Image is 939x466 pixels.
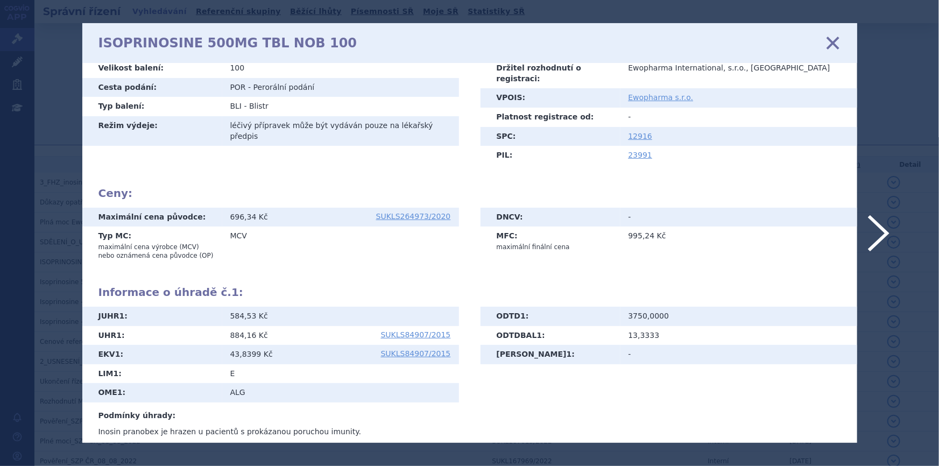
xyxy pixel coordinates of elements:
th: Cesta podání: [82,78,222,97]
h2: Ceny: [98,187,841,200]
a: SUKLS264973/2020 [376,213,451,220]
td: ALG [222,383,459,403]
td: 584,53 Kč [222,307,459,326]
td: léčivý přípravek může být vydáván pouze na lékařský předpis [222,116,459,146]
a: Ewopharma s.r.o. [629,93,694,102]
td: - [620,208,857,227]
th: JUHR : [82,307,222,326]
span: 696,34 Kč [230,213,268,221]
span: 1 [231,286,239,299]
span: BLI [230,102,242,110]
th: DNCV: [481,208,620,227]
span: 1 [116,331,122,340]
span: - [248,83,251,91]
td: E [222,364,459,384]
span: 1 [119,312,125,320]
th: [PERSON_NAME] : [481,345,620,364]
h3: Podmínky úhrady: [98,411,841,421]
span: 43,8399 Kč [230,350,273,358]
th: Maximální cena původce: [82,208,222,227]
td: - [620,345,857,364]
span: 1 [115,350,121,358]
th: SPC: [481,127,620,146]
th: ODTD : [481,307,620,326]
span: 1 [520,312,526,320]
td: 995,24 Kč [620,227,857,256]
td: - [620,108,857,127]
span: - [244,102,247,110]
span: POR [230,83,246,91]
span: Perorální podání [253,83,315,91]
td: 100 [222,59,459,78]
p: Inosin pranobex je hrazen u pacientů s prokázanou poruchou imunity. [98,426,841,437]
th: PIL: [481,146,620,165]
p: maximální finální cena [497,243,612,251]
span: 1 [114,369,119,378]
span: Blistr [249,102,269,110]
th: Typ MC: [82,227,222,264]
th: UHR : [82,326,222,345]
th: MFC: [481,227,620,256]
a: 12916 [629,132,653,140]
th: LIM : [82,364,222,384]
span: 884,16 Kč [230,331,268,340]
th: Typ balení: [82,97,222,116]
p: maximální cena výrobce (MCV) nebo oznámená cena původce (OP) [98,243,214,260]
a: 23991 [629,151,653,159]
td: 3750,0000 [620,307,857,326]
th: EKV : [82,345,222,364]
a: SUKLS84907/2015 [381,331,451,338]
th: OME : [82,383,222,403]
a: zavřít [825,35,841,51]
th: Velikost balení: [82,59,222,78]
th: VPOIS: [481,88,620,108]
h1: ISOPRINOSINE 500MG TBL NOB 100 [98,36,357,51]
th: ODTDBAL : [481,326,620,345]
span: 1 [117,388,123,397]
th: Platnost registrace od: [481,108,620,127]
th: Držitel rozhodnutí o registraci: [481,59,620,88]
span: 1 [567,350,572,358]
h2: Informace o úhradě č. : [98,286,841,299]
td: MCV [222,227,459,264]
a: SUKLS84907/2015 [381,350,451,357]
th: Režim výdeje: [82,116,222,146]
td: 13,3333 [620,326,857,345]
td: Ewopharma International, s.r.o., [GEOGRAPHIC_DATA] [620,59,857,88]
span: 1 [537,331,542,340]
